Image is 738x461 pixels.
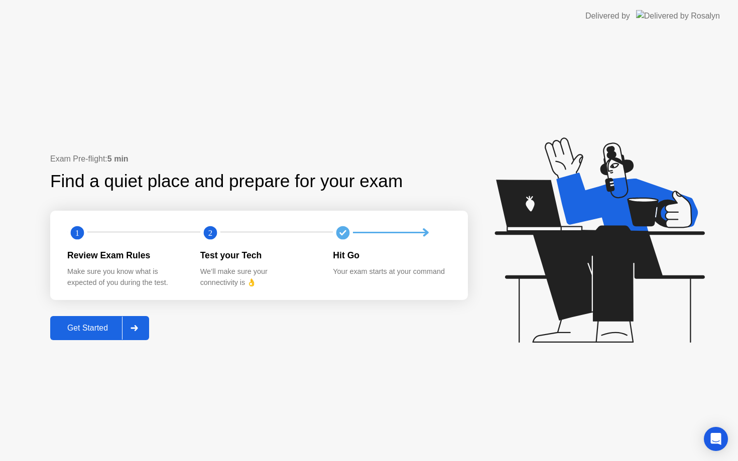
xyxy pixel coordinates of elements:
[208,228,212,237] text: 2
[50,168,404,195] div: Find a quiet place and prepare for your exam
[333,249,450,262] div: Hit Go
[333,266,450,277] div: Your exam starts at your command
[585,10,630,22] div: Delivered by
[75,228,79,237] text: 1
[50,316,149,340] button: Get Started
[67,266,184,288] div: Make sure you know what is expected of you during the test.
[50,153,468,165] div: Exam Pre-flight:
[636,10,720,22] img: Delivered by Rosalyn
[67,249,184,262] div: Review Exam Rules
[200,249,317,262] div: Test your Tech
[704,427,728,451] div: Open Intercom Messenger
[53,324,122,333] div: Get Started
[200,266,317,288] div: We’ll make sure your connectivity is 👌
[107,155,129,163] b: 5 min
